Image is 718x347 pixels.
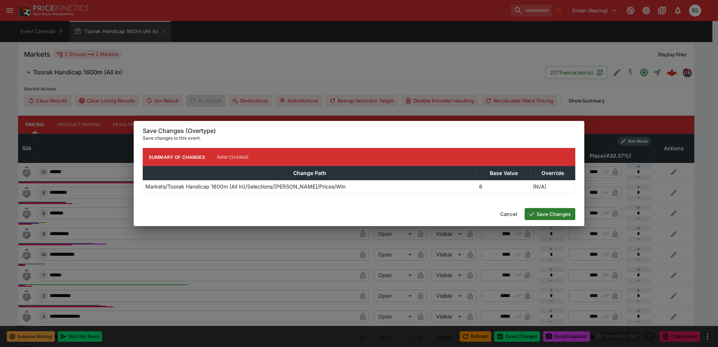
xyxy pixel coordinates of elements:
[145,183,345,190] p: Markets/Toorak Handicap 1600m (All In)/Selections/[PERSON_NAME]/Prices/Win
[143,166,477,180] th: Change Path
[496,208,522,220] button: Cancel
[211,148,255,166] button: Raw Change
[143,127,575,135] h6: Save Changes (Overtype)
[531,166,575,180] th: Override
[143,148,211,166] button: Summary of Changes
[531,180,575,193] td: (N/A)
[143,134,575,142] p: Save changes to this event.
[525,208,575,220] button: Save Changes
[477,180,530,193] td: 6
[477,166,530,180] th: Base Value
